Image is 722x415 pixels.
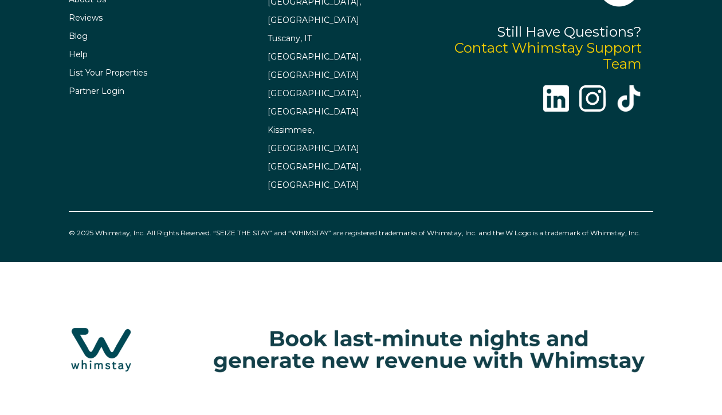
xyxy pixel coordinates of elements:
[69,13,103,23] a: Reviews
[268,125,359,153] a: Kissimmee, [GEOGRAPHIC_DATA]
[69,228,640,237] span: © 2025 Whimstay, Inc. All Rights Reserved. “SEIZE THE STAY” and “WHIMSTAY” are registered tradema...
[497,23,642,40] span: Still Have Questions?
[268,52,361,80] a: [GEOGRAPHIC_DATA], [GEOGRAPHIC_DATA]
[69,31,88,41] a: Blog
[69,68,147,78] a: List Your Properties
[454,39,642,72] a: Contact Whimstay Support Team
[616,85,642,111] img: tik-tok
[543,85,569,111] img: linkedin-logo
[23,314,699,385] img: Hubspot header for SSOB (4)
[579,85,605,111] img: instagram
[69,86,124,96] a: Partner Login
[268,161,361,190] a: [GEOGRAPHIC_DATA], [GEOGRAPHIC_DATA]
[69,49,88,60] a: Help
[268,88,361,117] a: [GEOGRAPHIC_DATA], [GEOGRAPHIC_DATA]
[268,33,312,44] a: Tuscany, IT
